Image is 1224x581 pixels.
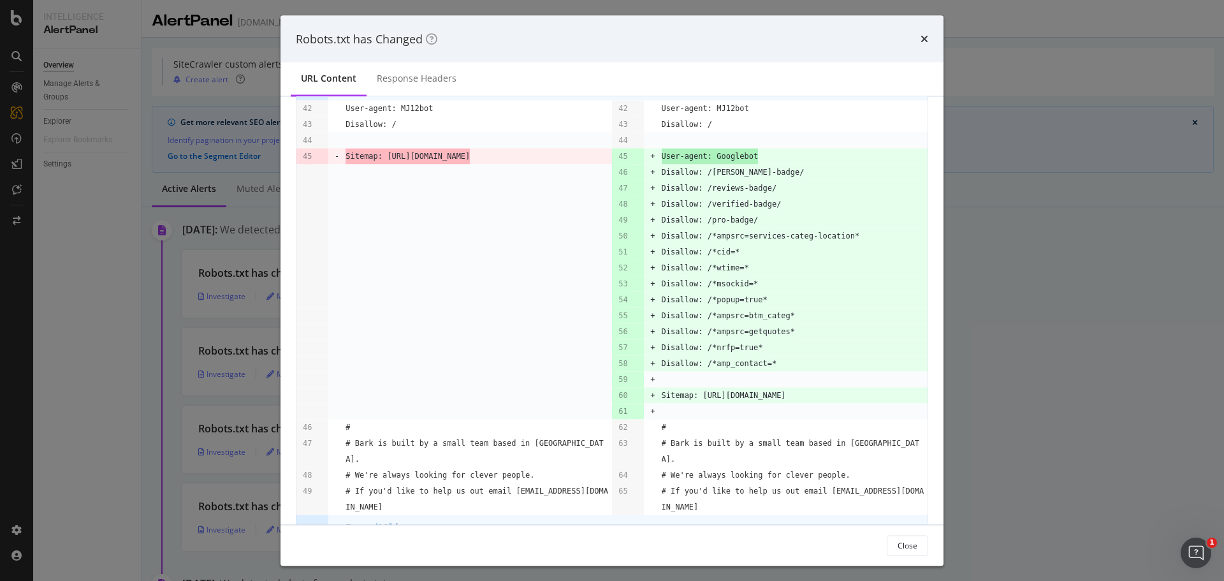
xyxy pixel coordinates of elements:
[618,355,627,371] pre: 58
[662,483,928,515] pre: # If you'd like to help us out email [EMAIL_ADDRESS][DOMAIN_NAME]
[346,483,612,515] pre: # If you'd like to help us out email [EMAIL_ADDRESS][DOMAIN_NAME]
[662,212,759,228] pre: Disallow: /pro-badge/
[650,196,655,212] pre: +
[618,323,627,339] pre: 56
[650,180,655,196] pre: +
[346,148,470,164] span: Sitemap: [URL][DOMAIN_NAME]
[303,435,312,451] pre: 47
[618,419,627,435] pre: 62
[650,276,655,291] pre: +
[662,196,782,212] pre: Disallow: /verified-badge/
[303,467,312,483] pre: 48
[650,260,655,276] pre: +
[662,260,749,276] pre: Disallow: /*wtime=*
[346,435,612,467] pre: # Bark is built by a small team based in [GEOGRAPHIC_DATA].
[898,540,917,550] div: Close
[662,244,740,260] pre: Disallow: /*cid=*
[618,100,627,116] pre: 42
[618,164,627,180] pre: 46
[650,148,655,164] pre: +
[618,276,627,291] pre: 53
[303,100,312,116] pre: 42
[303,116,312,132] pre: 43
[280,15,943,566] div: modal
[303,419,312,435] pre: 46
[650,244,655,260] pre: +
[650,228,655,244] pre: +
[346,116,396,132] pre: Disallow: /
[650,212,655,228] pre: +
[650,323,655,339] pre: +
[662,307,796,323] pre: Disallow: /*ampsrc=btm_categ*
[335,148,339,164] pre: -
[618,307,627,323] pre: 55
[618,403,627,419] pre: 61
[662,419,666,435] pre: #
[618,260,627,276] pre: 52
[303,483,312,499] pre: 49
[662,164,805,180] pre: Disallow: /[PERSON_NAME]-badge/
[650,307,655,323] pre: +
[618,244,627,260] pre: 51
[618,132,627,148] pre: 44
[303,148,312,164] pre: 45
[303,132,312,148] pre: 44
[618,212,627,228] pre: 49
[650,339,655,355] pre: +
[662,467,850,483] pre: # We're always looking for clever people.
[618,196,627,212] pre: 48
[650,355,655,371] pre: +
[618,435,627,451] pre: 63
[662,291,768,307] pre: Disallow: /*popup=true*
[650,371,655,387] pre: +
[346,419,350,435] pre: #
[346,522,437,533] pre: Expand 18 lines ...
[662,148,759,164] span: User-agent: Googlebot
[662,100,749,116] pre: User-agent: MJ12bot
[650,291,655,307] pre: +
[618,467,627,483] pre: 64
[618,228,627,244] pre: 50
[662,180,777,196] pre: Disallow: /reviews-badge/
[650,164,655,180] pre: +
[296,31,437,47] div: Robots.txt has Changed
[921,31,928,47] div: times
[618,339,627,355] pre: 57
[662,387,786,403] pre: Sitemap: [URL][DOMAIN_NAME]
[662,435,928,467] pre: # Bark is built by a small team based in [GEOGRAPHIC_DATA].
[618,483,627,499] pre: 65
[650,403,655,419] pre: +
[346,467,534,483] pre: # We're always looking for clever people.
[618,116,627,132] pre: 43
[618,371,627,387] pre: 59
[662,323,796,339] pre: Disallow: /*ampsrc=getquotes*
[346,100,433,116] pre: User-agent: MJ12bot
[1181,538,1211,568] iframe: Intercom live chat
[662,116,712,132] pre: Disallow: /
[662,276,759,291] pre: Disallow: /*msockid=*
[1207,538,1217,548] span: 1
[887,535,928,555] button: Close
[618,387,627,403] pre: 60
[662,339,763,355] pre: Disallow: /*nrfp=true*
[301,72,356,85] div: URL Content
[618,180,627,196] pre: 47
[650,387,655,403] pre: +
[662,228,860,244] pre: Disallow: /*ampsrc=services-categ-location*
[618,291,627,307] pre: 54
[618,148,627,164] pre: 45
[377,72,456,85] div: Response Headers
[662,355,777,371] pre: Disallow: /*amp_contact=*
